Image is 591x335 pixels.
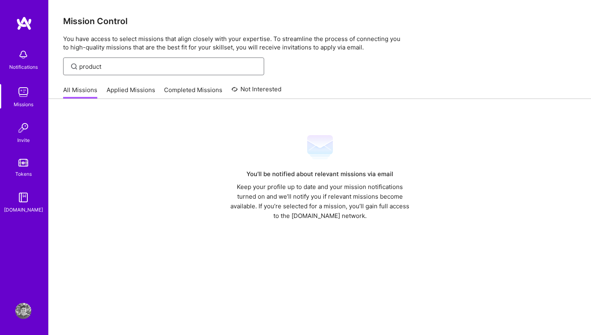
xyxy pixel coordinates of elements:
[164,86,222,99] a: Completed Missions
[227,182,413,221] div: Keep your profile up to date and your mission notifications turned on and we’ll notify you if rel...
[63,35,577,51] p: You have access to select missions that align closely with your expertise. To streamline the proc...
[15,189,31,206] img: guide book
[14,100,33,109] div: Missions
[18,159,28,166] img: tokens
[9,63,38,71] div: Notifications
[16,16,32,31] img: logo
[4,206,43,214] div: [DOMAIN_NAME]
[70,62,79,71] i: icon SearchGrey
[15,47,31,63] img: bell
[307,134,333,160] img: Mail
[15,303,31,319] img: User Avatar
[63,86,97,99] a: All Missions
[15,170,32,178] div: Tokens
[227,169,413,179] div: You’ll be notified about relevant missions via email
[15,120,31,136] img: Invite
[232,84,282,99] a: Not Interested
[63,16,577,26] h3: Mission Control
[15,84,31,100] img: teamwork
[17,136,30,144] div: Invite
[79,62,258,71] input: Find Mission...
[107,86,155,99] a: Applied Missions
